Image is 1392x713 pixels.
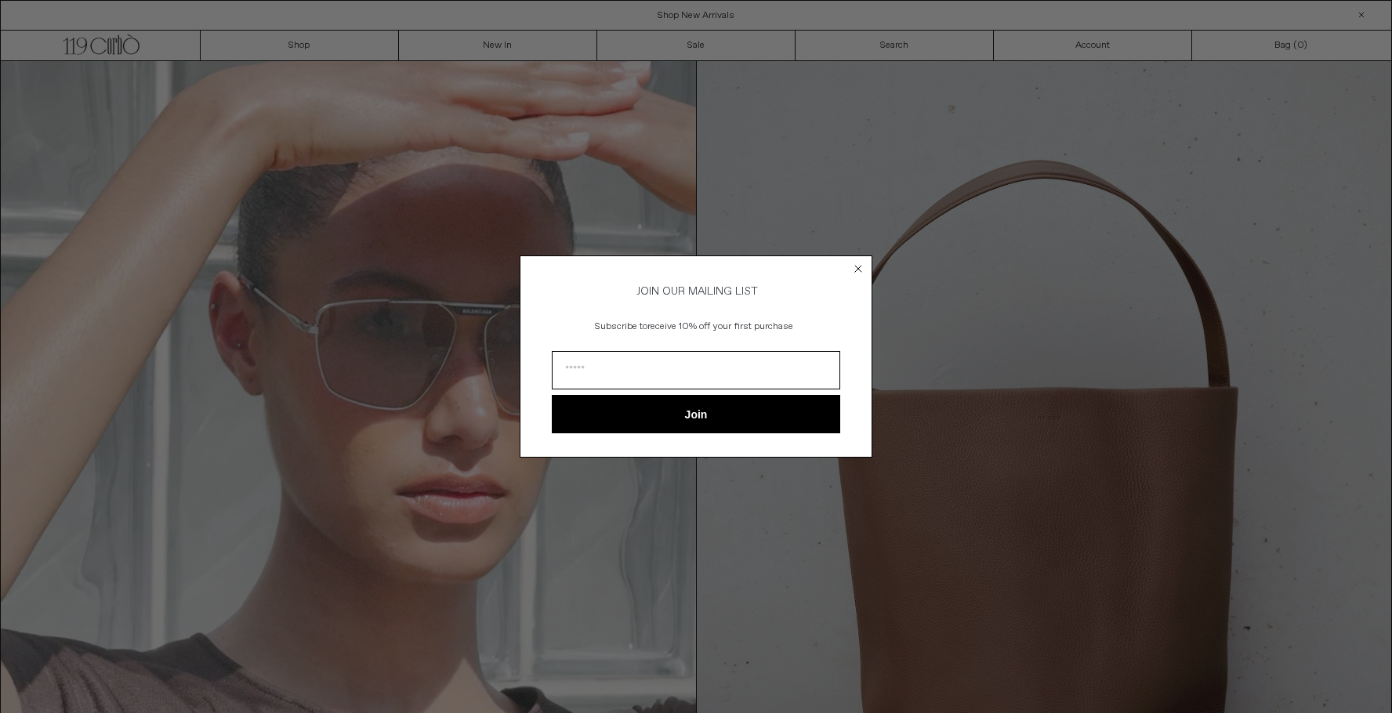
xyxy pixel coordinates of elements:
[850,261,866,277] button: Close dialog
[647,320,793,333] span: receive 10% off your first purchase
[634,284,758,299] span: JOIN OUR MAILING LIST
[595,320,647,333] span: Subscribe to
[552,395,840,433] button: Join
[552,351,840,389] input: Email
